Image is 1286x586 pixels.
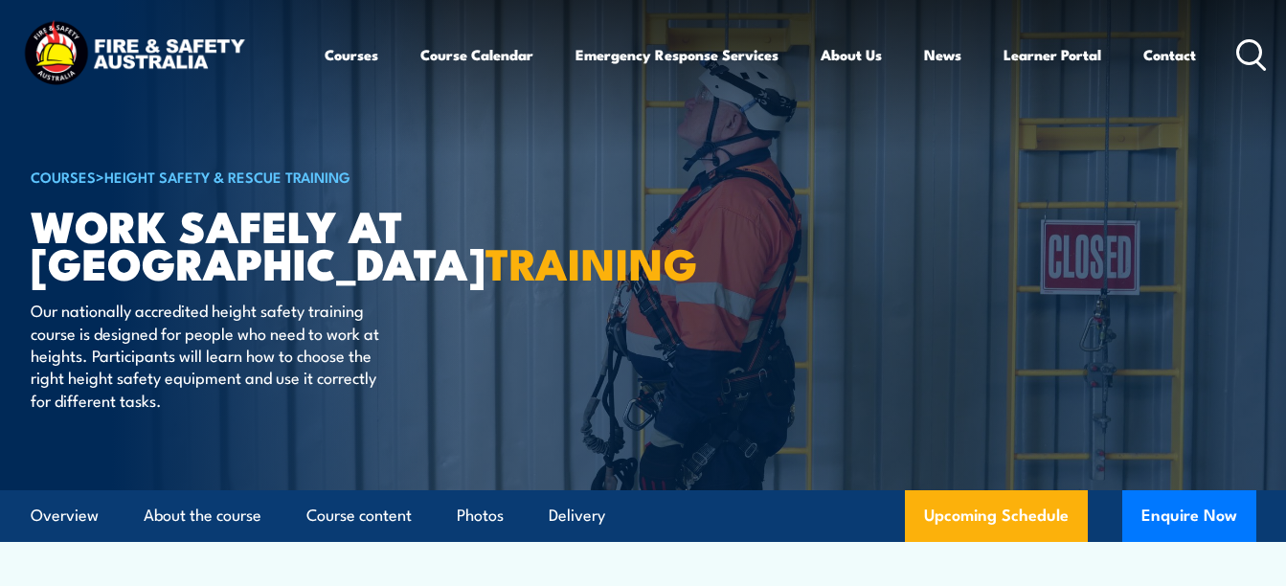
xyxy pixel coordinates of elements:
a: Course content [306,490,412,541]
a: Delivery [549,490,605,541]
h6: > [31,165,504,188]
a: Height Safety & Rescue Training [104,166,350,187]
a: Overview [31,490,99,541]
p: Our nationally accredited height safety training course is designed for people who need to work a... [31,299,380,411]
a: Contact [1143,32,1196,78]
a: Photos [457,490,504,541]
strong: TRAINING [485,229,698,295]
a: Courses [325,32,378,78]
a: Emergency Response Services [575,32,778,78]
h1: Work Safely at [GEOGRAPHIC_DATA] [31,206,504,281]
a: About the course [144,490,261,541]
a: Upcoming Schedule [905,490,1088,542]
a: COURSES [31,166,96,187]
a: News [924,32,961,78]
a: Learner Portal [1004,32,1101,78]
a: Course Calendar [420,32,533,78]
button: Enquire Now [1122,490,1256,542]
a: About Us [821,32,882,78]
